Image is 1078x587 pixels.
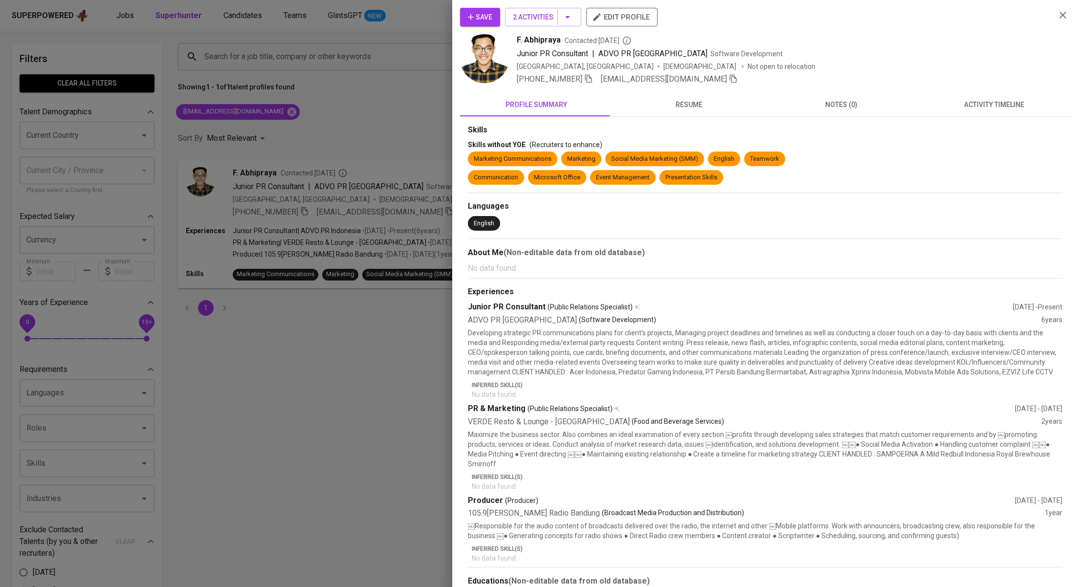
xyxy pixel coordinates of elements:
div: [GEOGRAPHIC_DATA], [GEOGRAPHIC_DATA] [517,62,654,71]
span: Save [468,11,492,23]
p: (Broadcast Media Production and Distribution) [602,508,744,519]
span: [EMAIL_ADDRESS][DOMAIN_NAME] [601,74,727,84]
span: profile summary [466,99,607,111]
span: F. Abhipraya [517,34,561,46]
button: edit profile [586,8,658,26]
p: Inferred Skill(s) [472,473,1062,481]
p: No data found. [472,553,1062,563]
div: [DATE] - Present [1013,302,1062,312]
div: PR & Marketing [468,403,1015,414]
div: Teamwork [750,154,779,164]
span: Software Development [710,50,783,58]
p: Developing strategic PR communications plans for client’s projects, Managing project deadlines an... [468,328,1062,377]
div: 1 year [1045,508,1062,519]
div: About Me [468,247,1062,259]
b: (Non-editable data from old database) [508,576,650,586]
div: Marketing [567,154,595,164]
div: English [714,154,734,164]
div: 2 years [1041,416,1062,428]
b: (Non-editable data from old database) [504,248,645,257]
p: ￼Responsible for the audio content of broadcasts delivered over the radio, the internet and other... [468,521,1062,541]
div: 6 years [1041,315,1062,326]
div: [DATE] - [DATE] [1015,496,1062,505]
span: [DEMOGRAPHIC_DATA] [663,62,738,71]
p: Inferred Skill(s) [472,544,1062,553]
div: Educations [468,575,1062,587]
p: (Software Development) [579,315,656,326]
div: Languages [468,201,1062,212]
svg: By Jakarta recruiter [622,36,632,45]
p: No data found. [468,262,1062,274]
div: Experiences [468,286,1062,298]
div: [DATE] - [DATE] [1015,404,1062,413]
div: 105.9[PERSON_NAME] Radio Bandung [468,508,1045,519]
p: Not open to relocation [748,62,815,71]
span: (Public Relations Specialist) [548,302,633,312]
span: (Recruiters to enhance) [529,141,602,149]
div: English [474,219,494,228]
span: ADVO PR [GEOGRAPHIC_DATA] [598,49,707,58]
a: edit profile [586,13,658,21]
p: No data found. [472,481,1062,491]
span: notes (0) [771,99,912,111]
div: Social Media Marketing (SMM) [611,154,698,164]
div: ADVO PR [GEOGRAPHIC_DATA] [468,315,1041,326]
img: 4a18c695a06fef655701a898940a7079.jpg [460,34,509,83]
span: 2 Activities [513,11,573,23]
span: | [592,48,594,60]
p: No data found. [472,390,1062,399]
div: Presentation Skills [665,173,717,182]
button: Save [460,8,500,26]
div: VERDE Resto & Lounge - [GEOGRAPHIC_DATA] [468,416,1041,428]
div: Junior PR Consultant [468,302,1013,313]
span: Skills without YOE [468,141,526,149]
span: [PHONE_NUMBER] [517,74,582,84]
span: Contacted [DATE] [565,36,632,45]
span: resume [618,99,759,111]
div: Producer [468,495,1015,506]
span: Junior PR Consultant [517,49,588,58]
div: Event Management [596,173,650,182]
div: Microsoft Office [534,173,580,182]
span: (Producer) [505,496,538,505]
span: (Public Relations Specialist) [528,404,613,413]
span: activity timeline [924,99,1064,111]
p: Maximize the business sector. Also combines an ideal examination of every section ￼profits throug... [468,430,1062,469]
div: Skills [468,125,1062,136]
p: Inferred Skill(s) [472,381,1062,390]
div: Communication [474,173,518,182]
p: (Food and Beverage Services) [632,416,724,428]
span: edit profile [594,11,650,23]
div: Marketing Communications [474,154,551,164]
button: 2 Activities [505,8,581,26]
